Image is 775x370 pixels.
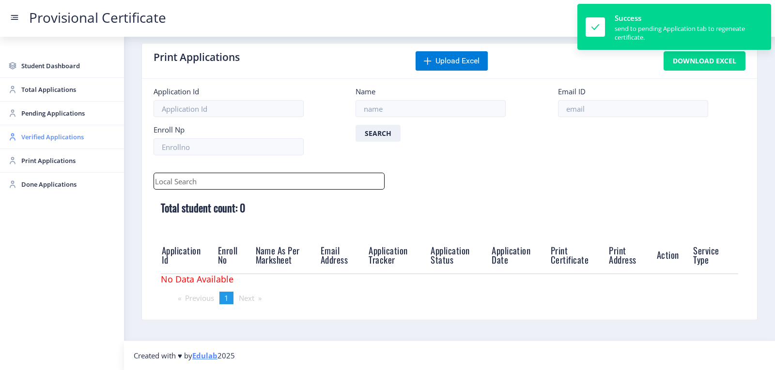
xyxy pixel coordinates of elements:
[558,87,586,96] label: Email ID
[21,155,116,166] span: Print Applications
[154,125,185,134] label: Enroll Np
[154,51,240,67] label: Print Applications
[154,138,304,155] input: Enrollno
[356,100,506,117] input: name
[356,125,401,142] button: Search
[356,87,375,96] label: Name
[656,237,693,274] th: Action
[161,237,217,274] th: Application Id
[21,84,116,95] span: Total Applications
[320,237,368,274] th: Email Address
[608,237,655,274] th: Print Address
[134,351,235,360] span: Created with ♥ by 2025
[154,100,304,117] input: Application Id
[430,237,491,274] th: Application Status
[224,293,229,303] span: 1
[558,100,708,117] input: email
[21,178,116,190] span: Done Applications
[615,24,763,42] div: send to pending Application tab to regeneate certificate.
[664,51,745,71] button: Download Excel
[217,237,255,274] th: Enroll No
[491,237,550,274] th: Application Date
[693,237,738,274] th: Service Type
[21,60,116,72] span: Student Dashboard
[154,87,199,96] label: Application Id
[161,200,245,215] b: Total student count: 0
[21,131,116,143] span: Verified Applications
[615,13,641,23] span: Success
[239,293,254,303] span: Next
[550,237,608,274] th: Print Certificate
[161,273,233,285] span: No Data Available
[185,293,214,303] span: Previous
[154,173,385,190] input: Local Search
[255,237,320,274] th: Name As Per Marksheet
[154,292,745,304] ul: Pagination
[21,107,116,119] span: Pending Applications
[435,55,480,67] span: Upload Excel
[192,351,217,360] a: Edulab
[19,13,176,23] a: Provisional Certificate
[368,237,430,274] th: Application Tracker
